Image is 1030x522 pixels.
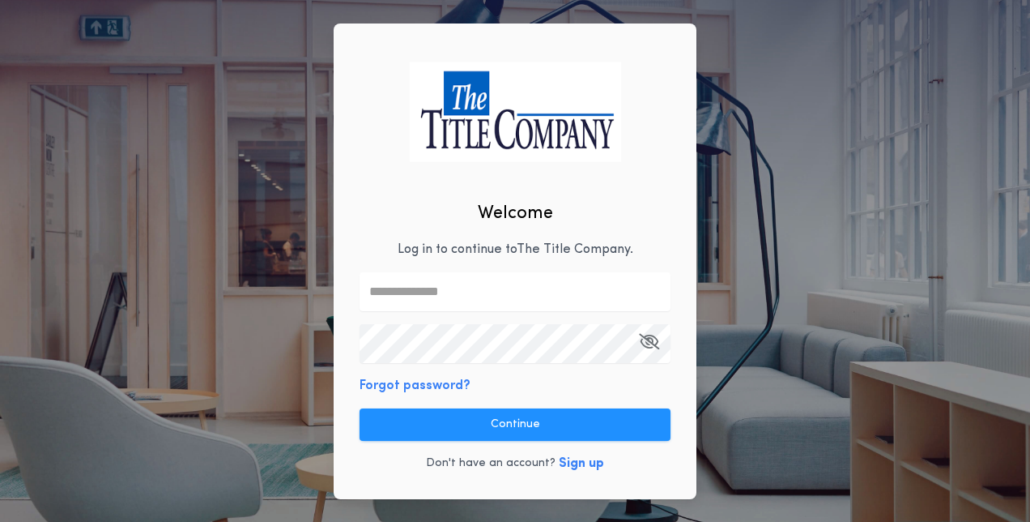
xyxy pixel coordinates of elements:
img: logo [409,62,621,161]
p: Log in to continue to The Title Company . [398,240,633,259]
button: Sign up [559,454,604,473]
h2: Welcome [478,200,553,227]
button: Forgot password? [360,376,470,396]
p: Don't have an account? [426,456,555,472]
button: Continue [360,409,670,441]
